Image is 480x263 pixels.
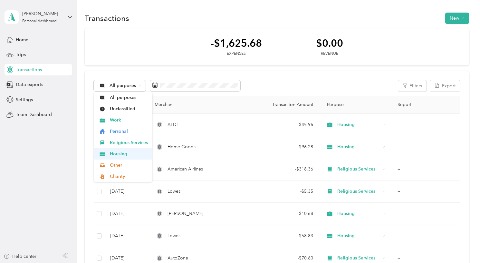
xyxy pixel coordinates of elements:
span: Trips [16,51,26,58]
div: $0.00 [316,37,343,49]
span: ALDI [168,121,178,128]
td: -- [392,114,463,136]
h1: Transactions [85,15,129,22]
th: Merchant [149,96,255,114]
span: Housing [337,121,380,128]
button: Export [430,80,460,92]
span: Work [110,117,148,123]
span: Unclassified [110,105,148,112]
span: All purposes [110,83,136,88]
td: -- [392,203,463,225]
iframe: Everlance-gr Chat Button Frame [444,227,480,263]
div: [PERSON_NAME] [22,10,62,17]
span: American Airlines [168,166,203,173]
div: -$1,625.68 [211,37,262,49]
button: Filters [398,80,427,92]
div: Expenses [211,51,262,57]
span: Lowes [168,232,180,239]
td: -- [392,158,463,180]
button: New [445,13,469,24]
div: - $70.60 [260,255,313,262]
span: Housing [337,232,380,239]
div: - $318.36 [260,166,313,173]
td: [DATE] [105,180,149,203]
span: Personal [110,128,148,135]
span: Other [110,162,148,169]
span: Purpose [323,102,344,107]
button: Help center [4,253,36,260]
span: AutoZone [168,255,188,262]
span: Religious Services [110,139,148,146]
span: Team Dashboard [16,111,52,118]
div: Revenue [316,51,343,57]
div: - $58.83 [260,232,313,239]
span: [PERSON_NAME] [168,210,203,217]
td: [DATE] [105,203,149,225]
td: -- [392,180,463,203]
div: Personal dashboard [22,19,57,23]
span: Religious Services [337,188,380,195]
th: Report [392,96,463,114]
span: Charity [110,173,148,180]
span: Housing [337,210,380,217]
span: Transactions [16,66,42,73]
td: [DATE] [105,225,149,247]
span: Home Goods [168,143,196,151]
td: -- [392,225,463,247]
div: - $96.28 [260,143,313,151]
span: Lowes [168,188,180,195]
span: Home [16,36,28,43]
span: Religious Services [337,166,380,173]
span: Settings [16,96,33,103]
span: Housing [337,143,380,151]
span: Housing [110,151,148,157]
span: Religious Services [337,255,380,262]
span: Data exports [16,81,43,88]
th: Transaction Amount [255,96,319,114]
div: - $10.68 [260,210,313,217]
div: - $5.35 [260,188,313,195]
span: All purposes [110,94,148,101]
td: -- [392,136,463,158]
div: - $45.96 [260,121,313,128]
